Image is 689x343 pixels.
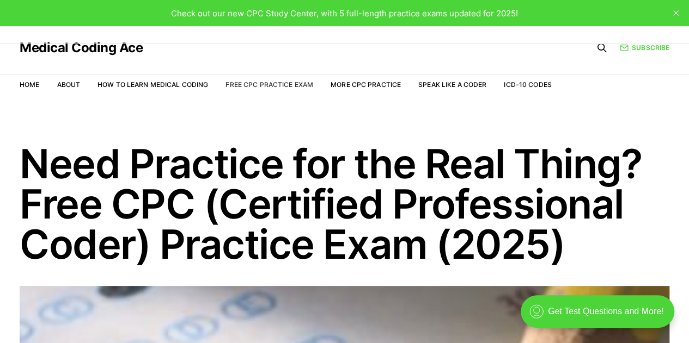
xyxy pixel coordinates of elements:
a: About [57,80,80,89]
a: Home [20,80,39,89]
iframe: portal-trigger [511,290,689,343]
button: close [667,4,685,22]
a: Free CPC Practice Exam [225,80,313,89]
span: Check out our new CPC Study Center, with 5 full-length practice exams updated for 2025! [171,8,518,18]
a: Speak Like a Coder [418,80,486,89]
h1: Need Practice for the Real Thing? Free CPC (Certified Professional Coder) Practice Exam (2025) [20,144,669,264]
a: More CPC Practice [331,80,401,89]
a: Medical Coding Ace [20,41,143,54]
a: How to Learn Medical Coding [97,80,208,89]
a: ICD-10 Codes [504,80,551,89]
a: Subscribe [620,42,669,53]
